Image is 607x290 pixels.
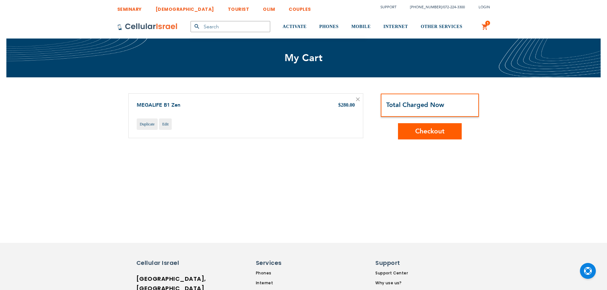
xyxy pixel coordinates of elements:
a: 072-224-3300 [443,5,465,10]
button: Checkout [398,123,462,139]
a: Phones [256,270,314,276]
a: 1 [481,23,488,31]
span: INTERNET [383,24,408,29]
span: Duplicate [140,122,155,126]
a: [PHONE_NUMBER] [410,5,442,10]
a: MEGALIFE B1 Zen [137,102,180,109]
a: Support Center [375,270,417,276]
h6: Support [375,259,413,267]
h6: Services [256,259,310,267]
a: Duplicate [137,118,158,130]
a: Support [380,5,396,10]
a: TOURIST [228,2,249,13]
span: Checkout [415,127,444,136]
a: Why use us? [375,280,417,286]
a: PHONES [319,15,339,39]
a: Internet [256,280,314,286]
span: My Cart [285,51,323,65]
span: $280.00 [338,102,355,108]
span: OTHER SERVICES [421,24,462,29]
span: Login [479,5,490,10]
a: ACTIVATE [283,15,307,39]
span: ACTIVATE [283,24,307,29]
a: INTERNET [383,15,408,39]
a: OTHER SERVICES [421,15,462,39]
span: Edit [162,122,169,126]
span: 1 [487,21,489,26]
span: MOBILE [351,24,371,29]
li: / [404,3,465,12]
input: Search [191,21,270,32]
span: PHONES [319,24,339,29]
a: MOBILE [351,15,371,39]
strong: Total Charged Now [386,101,444,109]
img: Cellular Israel Logo [117,23,178,31]
a: SEMINARY [117,2,142,13]
a: COUPLES [289,2,311,13]
a: OLIM [263,2,275,13]
a: Edit [159,118,172,130]
a: [DEMOGRAPHIC_DATA] [155,2,214,13]
h6: Cellular Israel [136,259,191,267]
